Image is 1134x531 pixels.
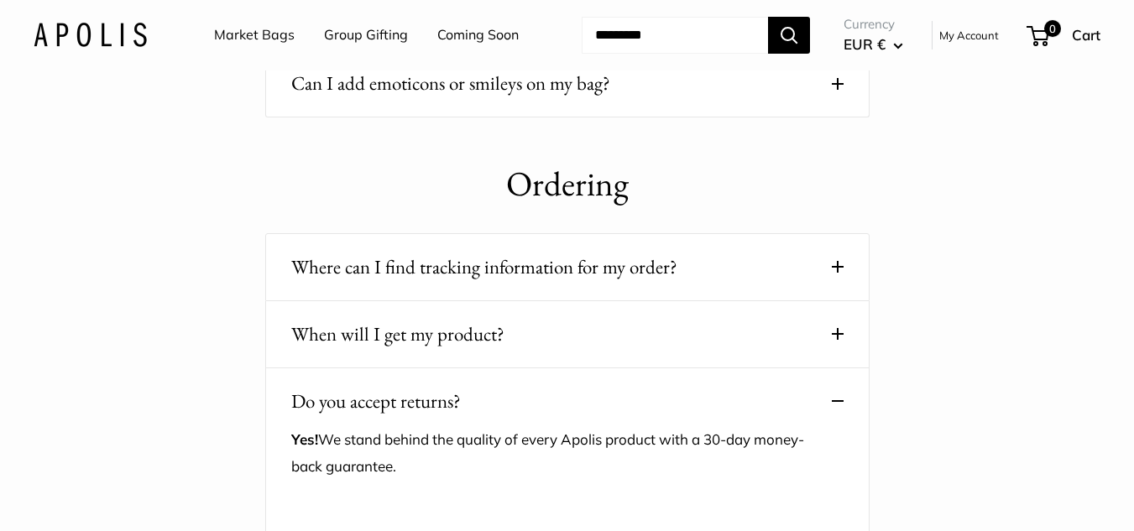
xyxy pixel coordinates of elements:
button: Search [768,17,810,54]
a: Group Gifting [324,23,408,48]
a: Coming Soon [437,23,519,48]
img: Apolis [34,23,147,47]
strong: Yes! [291,430,318,448]
button: Where can I find tracking information for my order? [291,251,844,284]
button: Can I add emoticons or smileys on my bag? [291,67,844,100]
button: When will I get my product? [291,318,844,351]
a: My Account [939,25,999,45]
h1: Ordering [265,159,870,209]
p: We stand behind the quality of every Apolis product with a 30-day money-back guarantee. [291,426,818,480]
iframe: Sign Up via Text for Offers [13,467,180,518]
a: Market Bags [214,23,295,48]
button: EUR € [844,31,903,58]
a: 0 Cart [1028,22,1100,49]
button: Do you accept returns? [291,385,844,418]
span: Cart [1072,26,1100,44]
input: Search... [582,17,768,54]
span: 0 [1044,20,1061,37]
span: Currency [844,13,903,36]
span: EUR € [844,35,886,53]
